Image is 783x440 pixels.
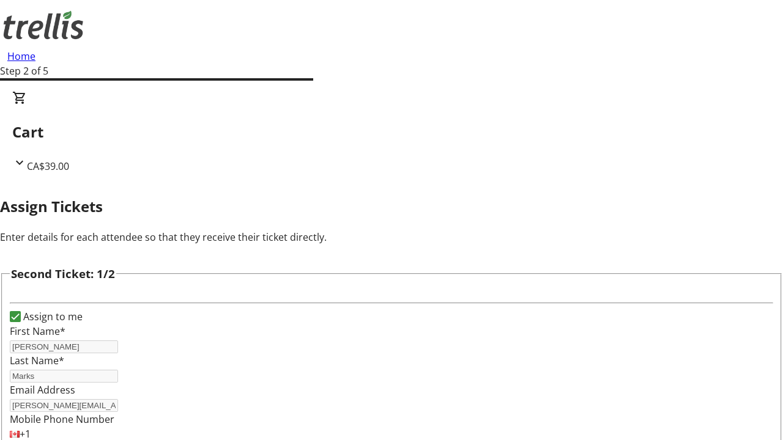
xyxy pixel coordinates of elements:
[12,90,771,174] div: CartCA$39.00
[10,324,65,338] label: First Name*
[11,265,115,282] h3: Second Ticket: 1/2
[10,413,114,426] label: Mobile Phone Number
[12,121,771,143] h2: Cart
[10,383,75,397] label: Email Address
[27,159,69,173] span: CA$39.00
[21,309,83,324] label: Assign to me
[10,354,64,367] label: Last Name*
